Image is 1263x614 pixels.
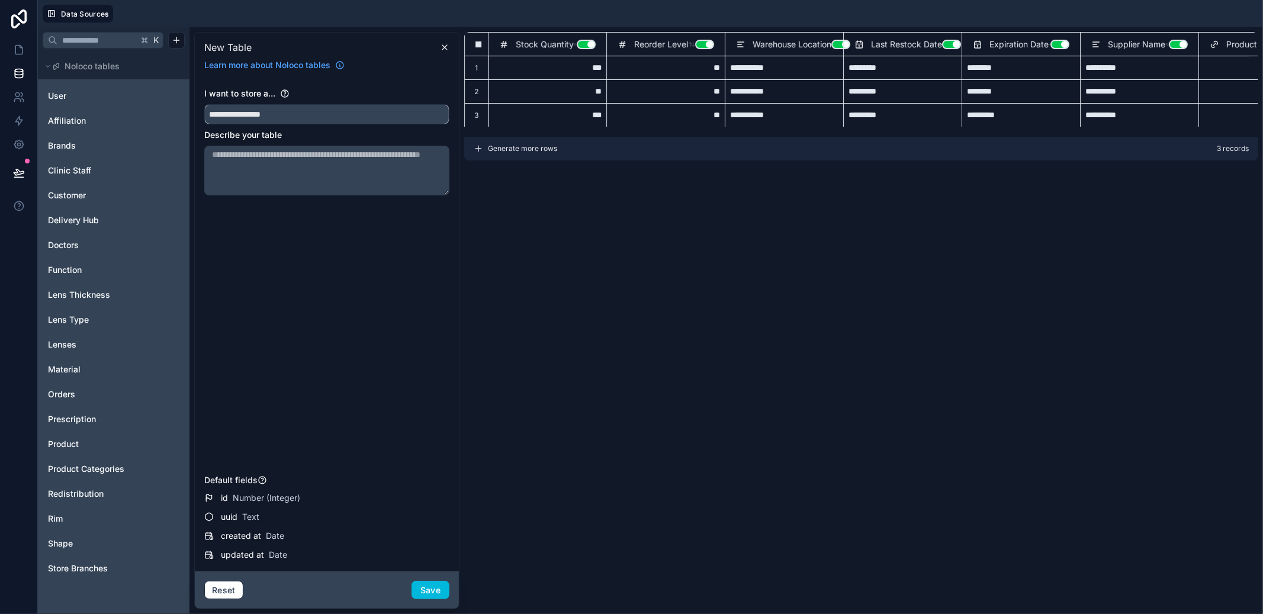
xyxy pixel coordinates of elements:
span: Affiliation [48,115,86,127]
div: User [43,86,185,105]
a: Store Branches [48,562,144,574]
button: Noloco tables [43,58,178,75]
span: Orders [48,388,75,400]
button: Save [412,581,449,600]
a: Product [48,438,144,450]
span: Learn more about Noloco tables [204,59,330,71]
a: Lens Type [48,314,144,326]
span: Warehouse Location [753,38,831,50]
div: Rim [43,509,185,528]
div: 3 [464,103,488,127]
div: Brands [43,136,185,155]
div: Customer [43,186,185,205]
div: 1 [464,56,488,79]
div: Redistribution [43,484,185,503]
a: Material [48,364,144,375]
span: Product Categories [48,463,124,475]
div: Affiliation [43,111,185,130]
a: Lenses [48,339,144,351]
div: Product Categories [43,459,185,478]
span: Material [48,364,81,375]
span: I want to store a... [204,88,275,98]
span: Rim [48,513,63,525]
div: Doctors [43,236,185,255]
span: User [48,90,66,102]
div: Product [43,435,185,454]
a: Prescription [48,413,144,425]
div: Orders [43,385,185,404]
span: uuid [221,511,237,523]
span: Date [269,549,287,561]
div: 2 [464,79,488,103]
span: Function [48,264,82,276]
a: Lens Thickness [48,289,144,301]
a: Clinic Staff [48,165,144,176]
span: K [152,36,160,44]
button: Data Sources [43,5,113,22]
span: Doctors [48,239,79,251]
span: Prescription [48,413,96,425]
a: Doctors [48,239,144,251]
a: Delivery Hub [48,214,144,226]
span: Date [266,530,284,542]
div: Store Branches [43,559,185,578]
a: Learn more about Noloco tables [200,59,349,71]
span: Store Branches [48,562,108,574]
a: User [48,90,144,102]
span: Clinic Staff [48,165,91,176]
button: Reset [204,581,243,600]
a: Brands [48,140,144,152]
div: Clinic Staff [43,161,185,180]
span: Lenses [48,339,76,351]
span: Reorder Level [634,38,688,50]
div: Function [43,261,185,279]
a: Function [48,264,144,276]
div: Delivery Hub [43,211,185,230]
span: id [221,492,228,504]
span: Lens Thickness [48,289,110,301]
span: Product [1226,38,1257,50]
span: New Table [204,40,252,54]
span: Lens Type [48,314,89,326]
a: Rim [48,513,144,525]
div: Material [43,360,185,379]
span: Redistribution [48,488,104,500]
span: Data Sources [61,9,109,18]
span: Last Restock Date [871,38,942,50]
span: Brands [48,140,76,152]
span: created at [221,530,261,542]
span: Product [48,438,79,450]
span: Text [242,511,259,523]
div: Prescription [43,410,185,429]
a: Product Categories [48,463,144,475]
span: 3 records [1217,144,1249,153]
a: Customer [48,189,144,201]
span: Generate more rows [488,144,557,153]
div: Shape [43,534,185,553]
span: Default fields [204,475,258,485]
span: updated at [221,549,264,561]
div: Lenses [43,335,185,354]
span: Number (Integer) [233,492,300,504]
span: Customer [48,189,86,201]
a: Orders [48,388,144,400]
a: Shape [48,538,144,549]
div: Lens Thickness [43,285,185,304]
span: Expiration Date [989,38,1049,50]
a: Affiliation [48,115,144,127]
button: Generate more rows [474,137,557,160]
span: Delivery Hub [48,214,99,226]
span: Supplier Name [1108,38,1165,50]
span: Stock Quantity [516,38,574,50]
a: Redistribution [48,488,144,500]
span: Shape [48,538,73,549]
span: Describe your table [204,130,282,140]
span: Noloco tables [65,60,120,72]
div: Lens Type [43,310,185,329]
